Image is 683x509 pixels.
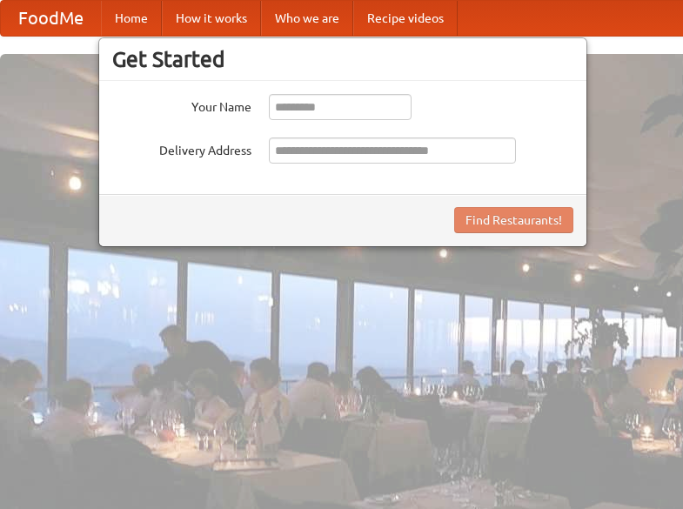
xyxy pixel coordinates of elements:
[261,1,353,36] a: Who we are
[101,1,162,36] a: Home
[112,46,573,72] h3: Get Started
[112,137,251,159] label: Delivery Address
[1,1,101,36] a: FoodMe
[353,1,458,36] a: Recipe videos
[112,94,251,116] label: Your Name
[162,1,261,36] a: How it works
[454,207,573,233] button: Find Restaurants!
